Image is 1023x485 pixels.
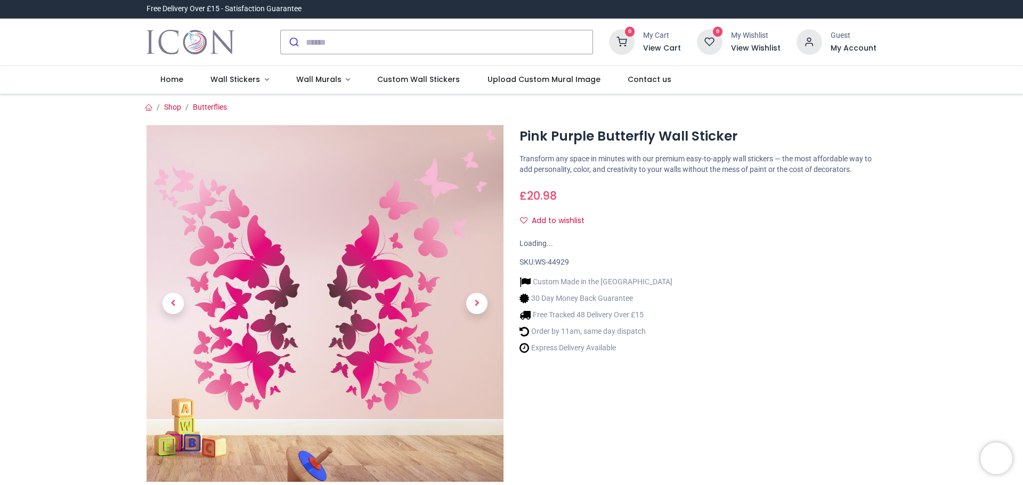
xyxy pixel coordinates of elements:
div: My Cart [643,30,681,41]
a: View Wishlist [731,43,781,54]
li: Free Tracked 48 Delivery Over £15 [519,309,672,320]
div: My Wishlist [731,30,781,41]
span: Home [160,74,183,85]
img: Icon Wall Stickers [147,27,234,57]
span: Wall Stickers [210,74,260,85]
span: Custom Wall Stickers [377,74,460,85]
button: Add to wishlistAdd to wishlist [519,212,594,230]
span: Wall Murals [296,74,342,85]
span: Previous [163,293,184,314]
div: SKU: [519,257,876,268]
span: Contact us [628,74,671,85]
h1: Pink Purple Butterfly Wall Sticker [519,127,876,145]
a: Shop [164,103,181,111]
li: Order by 11am, same day dispatch [519,326,672,337]
span: 20.98 [527,188,557,203]
a: 0 [697,37,722,46]
a: Wall Stickers [197,66,282,94]
a: My Account [831,43,876,54]
a: Next [450,179,504,429]
div: Free Delivery Over £15 - Satisfaction Guarantee [147,4,302,14]
span: WS-44929 [535,258,569,266]
sup: 0 [713,27,723,37]
a: Previous [147,179,200,429]
i: Add to wishlist [520,217,527,224]
a: Wall Murals [282,66,364,94]
li: Custom Made in the [GEOGRAPHIC_DATA] [519,276,672,287]
a: Logo of Icon Wall Stickers [147,27,234,57]
span: Upload Custom Mural Image [488,74,600,85]
a: Butterflies [193,103,227,111]
span: Next [466,293,488,314]
a: View Cart [643,43,681,54]
p: Transform any space in minutes with our premium easy-to-apply wall stickers — the most affordable... [519,154,876,175]
li: 30 Day Money Back Guarantee [519,293,672,304]
div: Guest [831,30,876,41]
a: 0 [609,37,635,46]
iframe: Brevo live chat [980,442,1012,474]
button: Submit [281,30,306,54]
iframe: Customer reviews powered by Trustpilot [653,4,876,14]
li: Express Delivery Available [519,342,672,354]
div: Loading... [519,239,876,249]
span: £ [519,188,557,203]
sup: 0 [625,27,635,37]
img: Pink Purple Butterfly Wall Sticker [147,125,504,482]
